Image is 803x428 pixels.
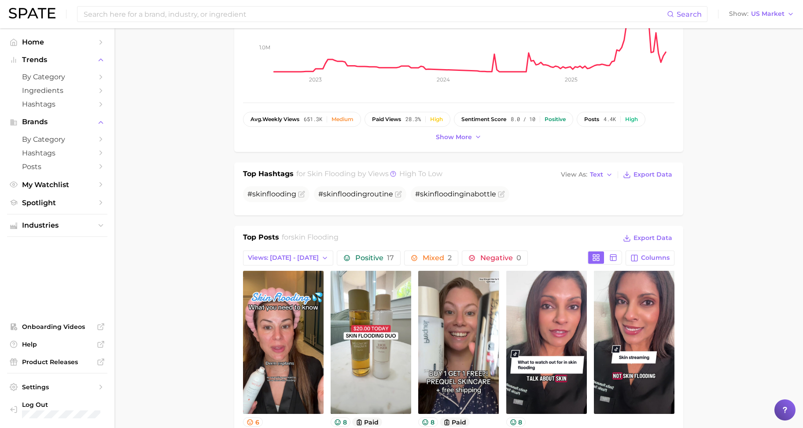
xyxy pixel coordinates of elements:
[250,116,299,122] span: weekly views
[434,131,484,143] button: Show more
[430,116,443,122] div: High
[7,338,107,351] a: Help
[323,190,338,198] span: skin
[22,149,92,157] span: Hashtags
[243,251,333,266] button: Views: [DATE] - [DATE]
[7,320,107,333] a: Onboarding Videos
[22,162,92,171] span: Posts
[577,112,645,127] button: posts4.4kHigh
[22,323,92,331] span: Onboarding Videos
[248,254,319,262] span: Views: [DATE] - [DATE]
[435,190,464,198] span: flooding
[423,255,452,262] span: Mixed
[267,190,296,198] span: flooding
[7,70,107,84] a: by Category
[7,196,107,210] a: Spotlight
[22,358,92,366] span: Product Releases
[399,170,442,178] span: high to low
[259,44,270,50] tspan: 1.0m
[331,417,350,427] button: 8
[604,116,616,122] span: 4.4k
[243,169,294,181] h1: Top Hashtags
[243,417,263,427] button: 6
[420,190,435,198] span: skin
[405,116,421,122] span: 28.3%
[243,232,279,245] h1: Top Posts
[22,383,92,391] span: Settings
[22,100,92,108] span: Hashtags
[250,116,262,122] abbr: average
[7,398,107,421] a: Log out. Currently logged in with e-mail unhokang@lghnh.com.
[22,38,92,46] span: Home
[332,116,354,122] div: Medium
[387,254,394,262] span: 17
[448,254,452,262] span: 2
[751,11,785,16] span: US Market
[296,169,442,181] h2: for by Views
[621,169,674,181] button: Export Data
[243,112,361,127] button: avg.weekly views651.3kMedium
[634,171,672,178] span: Export Data
[461,116,506,122] span: sentiment score
[307,170,356,178] span: skin flooding
[22,118,92,126] span: Brands
[355,255,394,262] span: Positive
[372,116,401,122] span: paid views
[641,254,670,262] span: Columns
[22,73,92,81] span: by Category
[22,199,92,207] span: Spotlight
[9,8,55,18] img: SPATE
[561,172,587,177] span: View As
[352,417,383,427] button: paid
[282,232,339,245] h2: for
[440,417,470,427] button: paid
[565,76,578,83] tspan: 2025
[291,233,339,241] span: skin flooding
[22,86,92,95] span: Ingredients
[590,172,603,177] span: Text
[318,190,393,198] span: # routine
[7,178,107,192] a: My Watchlist
[7,97,107,111] a: Hashtags
[626,251,674,266] button: Columns
[625,116,638,122] div: High
[7,146,107,160] a: Hashtags
[621,232,674,244] button: Export Data
[7,84,107,97] a: Ingredients
[7,53,107,66] button: Trends
[365,112,450,127] button: paid views28.3%High
[7,115,107,129] button: Brands
[22,135,92,144] span: by Category
[511,116,535,122] span: 8.0 / 10
[498,191,505,198] button: Flag as miscategorized or irrelevant
[727,8,796,20] button: ShowUS Market
[298,191,305,198] button: Flag as miscategorized or irrelevant
[418,417,438,427] button: 8
[454,112,573,127] button: sentiment score8.0 / 10Positive
[304,116,322,122] span: 651.3k
[436,133,472,141] span: Show more
[22,56,92,64] span: Trends
[506,417,526,427] button: 8
[22,221,92,229] span: Industries
[395,191,402,198] button: Flag as miscategorized or irrelevant
[634,234,672,242] span: Export Data
[83,7,667,22] input: Search here for a brand, industry, or ingredient
[7,380,107,394] a: Settings
[247,190,296,198] span: #
[252,190,267,198] span: skin
[545,116,566,122] div: Positive
[516,254,521,262] span: 0
[677,10,702,18] span: Search
[559,169,615,181] button: View AsText
[480,255,521,262] span: Negative
[338,190,367,198] span: flooding
[309,76,322,83] tspan: 2023
[22,401,100,409] span: Log Out
[584,116,599,122] span: posts
[7,133,107,146] a: by Category
[22,340,92,348] span: Help
[7,35,107,49] a: Home
[729,11,748,16] span: Show
[437,76,450,83] tspan: 2024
